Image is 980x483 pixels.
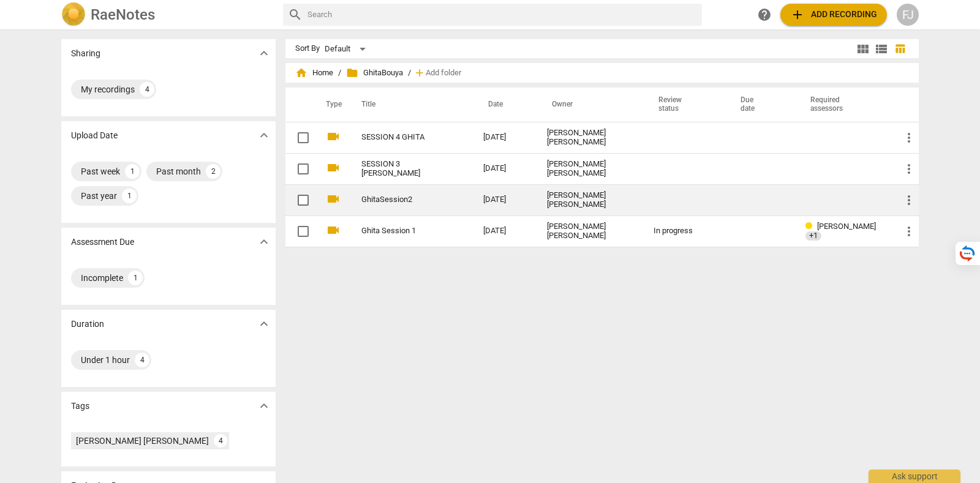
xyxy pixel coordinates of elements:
span: more_vert [902,130,916,145]
span: videocam [326,223,341,238]
td: [DATE] [473,122,537,153]
button: FJ [897,4,919,26]
a: LogoRaeNotes [61,2,273,27]
span: more_vert [902,224,916,239]
div: 1 [128,271,143,285]
span: view_list [874,42,889,56]
span: expand_more [257,316,271,331]
th: Review status [644,88,726,122]
td: [DATE] [473,215,537,247]
span: more_vert [902,193,916,208]
button: Table view [891,40,909,58]
span: help [757,7,772,22]
span: Add recording [790,7,877,22]
span: view_module [856,42,870,56]
a: Help [753,4,775,26]
span: folder [346,67,358,79]
button: Show more [255,315,273,333]
h2: RaeNotes [91,6,155,23]
span: add [413,67,426,79]
span: search [288,7,303,22]
div: Ask support [869,470,960,483]
div: 4 [135,353,149,367]
p: Duration [71,318,104,331]
div: [PERSON_NAME] [PERSON_NAME] [547,129,634,147]
span: expand_more [257,128,271,143]
a: GhitaSession2 [361,195,439,204]
div: 1 [122,189,137,203]
div: Past year [81,190,117,202]
div: 4 [214,434,227,447]
button: Tile view [854,40,872,58]
span: / [408,69,411,78]
a: Ghita Session 1 [361,227,439,236]
div: [PERSON_NAME] [PERSON_NAME] [76,435,209,447]
div: [PERSON_NAME] [PERSON_NAME] [547,160,634,178]
div: Past week [81,165,120,178]
th: Type [316,88,347,122]
span: add [790,7,805,22]
div: Past month [156,165,201,178]
div: 1 [125,164,140,179]
span: videocam [326,129,341,144]
input: Search [307,5,697,24]
p: Upload Date [71,129,118,142]
div: Incomplete [81,272,123,284]
button: Show more [255,44,273,62]
th: Required assessors [796,88,892,122]
th: Owner [537,88,644,122]
span: +1 [805,231,821,241]
img: Logo [61,2,86,27]
a: SESSION 3 [PERSON_NAME] [361,160,439,178]
span: Home [295,67,333,79]
span: expand_more [257,46,271,61]
p: Assessment Due [71,236,134,249]
span: GhitaBouya [346,67,403,79]
div: [PERSON_NAME] [PERSON_NAME] [547,222,634,241]
span: videocam [326,160,341,175]
span: Add folder [426,69,461,78]
button: Show more [255,233,273,251]
div: 4 [140,82,154,97]
span: Review status: in progress [805,222,817,231]
span: expand_more [257,399,271,413]
td: [DATE] [473,184,537,215]
button: List view [872,40,891,58]
div: My recordings [81,83,135,95]
button: Show more [255,397,273,415]
div: Sort By [295,44,320,53]
span: table_chart [894,43,906,54]
span: more_vert [902,162,916,176]
button: Upload [780,4,887,26]
button: Show more [255,126,273,144]
th: Date [473,88,537,122]
span: expand_more [257,234,271,249]
div: 2 [206,164,221,179]
p: Tags [71,400,89,413]
td: [DATE] [473,153,537,184]
div: In progress [654,227,717,236]
div: Under 1 hour [81,354,130,366]
span: / [338,69,341,78]
span: videocam [326,192,341,206]
span: home [295,67,307,79]
span: [PERSON_NAME] [817,222,876,231]
th: Title [347,88,473,122]
a: SESSION 4 GHITA [361,133,439,142]
p: Sharing [71,47,100,60]
div: Default [325,39,370,59]
div: [PERSON_NAME] [PERSON_NAME] [547,191,634,209]
th: Due date [726,88,796,122]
